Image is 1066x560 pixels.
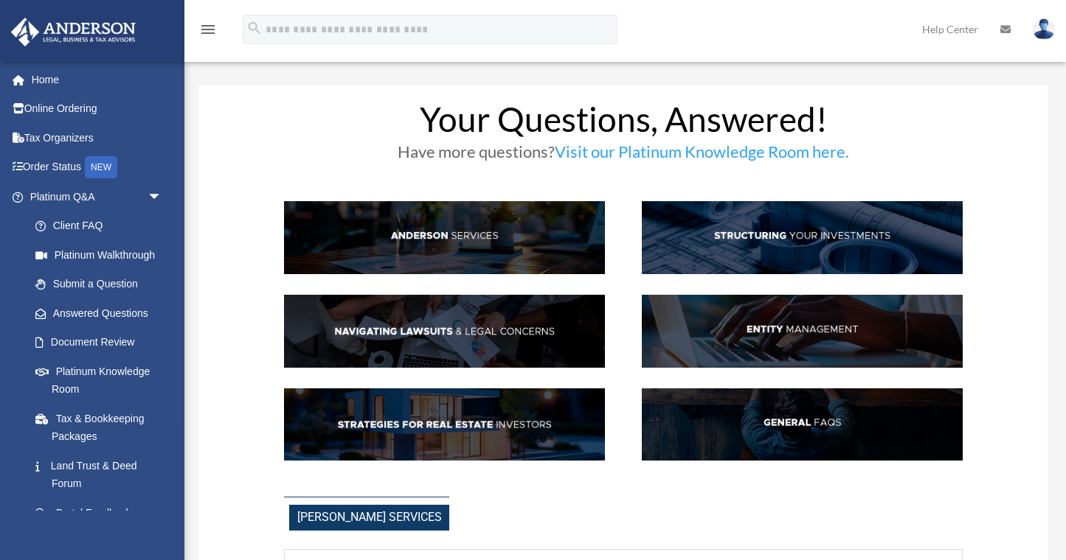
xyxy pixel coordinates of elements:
[199,21,217,38] i: menu
[199,26,217,38] a: menu
[10,153,184,183] a: Order StatusNEW
[21,498,184,528] a: Portal Feedback
[284,388,605,461] img: StratsRE_hdr
[10,123,184,153] a: Tax Organizers
[21,328,184,357] a: Document Review
[284,201,605,273] img: AndServ_hdr
[85,156,117,178] div: NEW
[284,102,963,144] h1: Your Questions, Answered!
[642,201,963,273] img: StructInv_hdr
[284,144,963,167] h3: Have more questions?
[555,141,849,169] a: Visit our Platinum Knowledge Room here.
[21,211,177,241] a: Client FAQ
[10,65,184,94] a: Home
[21,270,184,299] a: Submit a Question
[642,388,963,461] img: GenFAQ_hdr
[21,404,184,451] a: Tax & Bookkeeping Packages
[284,295,605,367] img: NavLaw_hdr
[21,298,184,328] a: Answered Questions
[7,18,140,46] img: Anderson Advisors Platinum Portal
[21,357,184,404] a: Platinum Knowledge Room
[246,20,263,36] i: search
[289,505,449,531] span: [PERSON_NAME] Services
[148,182,177,212] span: arrow_drop_down
[21,240,184,270] a: Platinum Walkthrough
[10,182,184,211] a: Platinum Q&Aarrow_drop_down
[10,94,184,124] a: Online Ordering
[1033,18,1055,40] img: User Pic
[642,295,963,367] img: EntManag_hdr
[21,451,184,498] a: Land Trust & Deed Forum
